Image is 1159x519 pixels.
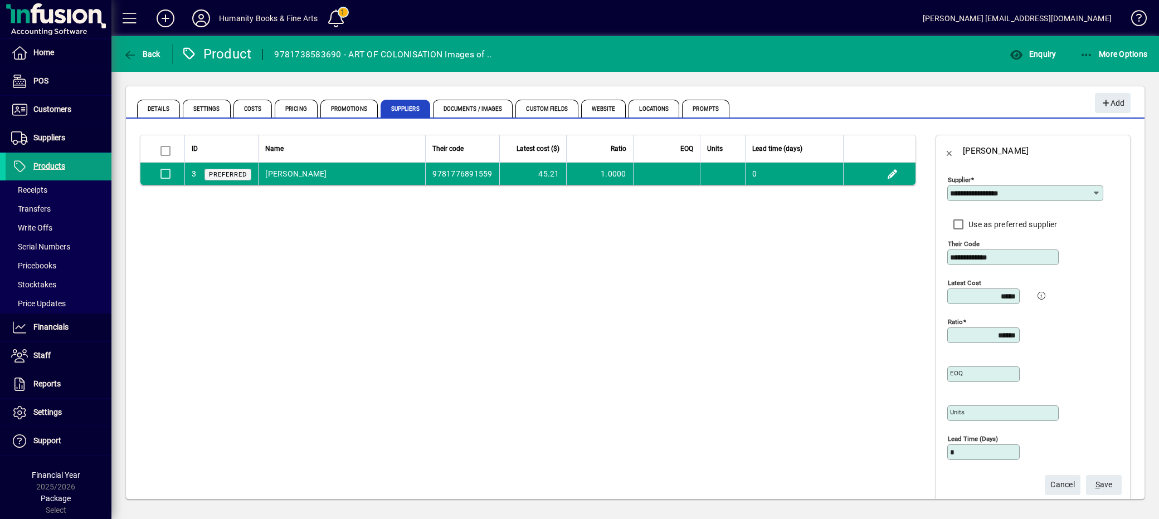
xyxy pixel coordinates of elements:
mat-label: Units [950,408,965,416]
td: 45.21 [499,163,566,185]
a: Suppliers [6,124,111,152]
td: 1.0000 [566,163,633,185]
span: Cancel [1050,476,1075,494]
span: Promotions [320,100,378,117]
span: EOQ [680,143,693,155]
div: [PERSON_NAME] [EMAIL_ADDRESS][DOMAIN_NAME] [923,9,1112,27]
span: Price Updates [11,299,66,308]
span: Suppliers [33,133,65,142]
span: Pricebooks [11,261,56,270]
a: Support [6,427,111,455]
a: Serial Numbers [6,237,111,256]
span: Settings [183,100,231,117]
span: Financial Year [32,471,80,479]
span: Home [33,48,54,57]
span: POS [33,76,48,85]
span: Write Offs [11,223,52,232]
span: Products [33,161,65,170]
a: Transfers [6,199,111,218]
mat-label: Latest cost [948,279,981,287]
a: Receipts [6,180,111,199]
span: Back [123,50,160,58]
mat-label: Ratio [948,318,963,326]
a: Knowledge Base [1123,2,1145,38]
label: Use as preferred supplier [966,219,1057,230]
span: More Options [1080,50,1148,58]
mat-label: EOQ [950,369,963,377]
a: Write Offs [6,218,111,237]
span: Website [581,100,626,117]
td: 9781776891559 [425,163,499,185]
span: Units [707,143,723,155]
a: POS [6,67,111,95]
span: Name [265,143,284,155]
span: Support [33,436,61,445]
button: Back [936,138,963,164]
a: Home [6,39,111,67]
span: Customers [33,105,71,114]
span: Lead time (days) [752,143,802,155]
div: 9781738583690 - ART OF COLONISATION Images of .. [274,46,491,63]
div: 3 [192,168,196,180]
button: More Options [1077,44,1151,64]
span: Locations [629,100,679,117]
a: Staff [6,342,111,370]
button: Enquiry [1007,44,1059,64]
button: Cancel [1045,475,1080,495]
span: Costs [233,100,272,117]
a: Settings [6,399,111,427]
span: Ratio [611,143,626,155]
td: [PERSON_NAME] [258,163,425,185]
a: Pricebooks [6,256,111,275]
button: Add [148,8,183,28]
mat-label: Supplier [948,176,971,184]
a: Financials [6,314,111,341]
span: Enquiry [1010,50,1056,58]
a: Price Updates [6,294,111,313]
span: Reports [33,379,61,388]
span: Receipts [11,185,47,194]
span: Serial Numbers [11,242,70,251]
button: Back [120,44,163,64]
mat-label: Their code [948,240,980,248]
span: Custom Fields [515,100,578,117]
button: Profile [183,8,219,28]
span: Financials [33,322,69,331]
td: 0 [745,163,843,185]
span: Settings [33,408,62,417]
button: Save [1086,475,1122,495]
span: Package [41,494,71,503]
span: S [1095,480,1100,489]
mat-label: Lead time (days) [948,435,998,443]
span: Pricing [275,100,318,117]
span: Documents / Images [433,100,513,117]
span: Their code [432,143,464,155]
span: Latest cost ($) [517,143,559,155]
div: Product [181,45,252,63]
app-page-header-button: Back [111,44,173,64]
div: Humanity Books & Fine Arts [219,9,318,27]
span: Preferred [209,171,247,178]
span: Details [137,100,180,117]
a: Stocktakes [6,275,111,294]
span: Staff [33,351,51,360]
div: [PERSON_NAME] [963,142,1029,160]
a: Reports [6,370,111,398]
span: Transfers [11,204,51,213]
span: Stocktakes [11,280,56,289]
button: Add [1095,93,1131,113]
span: Prompts [682,100,729,117]
span: ID [192,143,198,155]
span: Suppliers [381,100,430,117]
a: Customers [6,96,111,124]
span: Add [1100,94,1124,112]
span: ave [1095,476,1113,494]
